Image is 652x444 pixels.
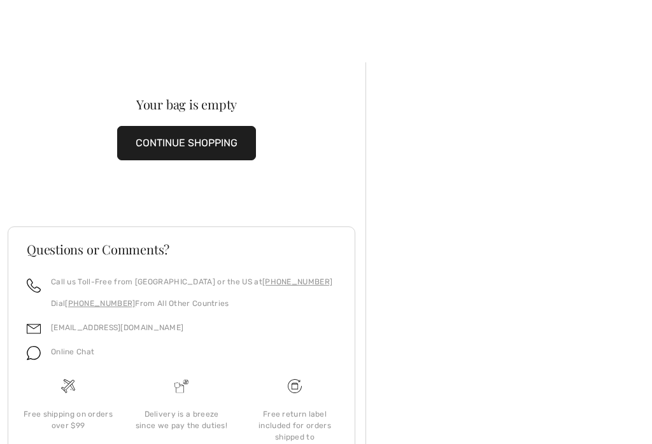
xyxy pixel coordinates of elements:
[22,408,115,431] div: Free shipping on orders over $99
[51,323,183,332] a: [EMAIL_ADDRESS][DOMAIN_NAME]
[174,379,188,393] img: Delivery is a breeze since we pay the duties!
[25,98,348,111] div: Your bag is empty
[262,277,332,286] a: [PHONE_NUMBER]
[288,379,302,393] img: Free shipping on orders over $99
[51,298,332,309] p: Dial From All Other Countries
[27,322,41,336] img: email
[51,347,94,356] span: Online Chat
[51,276,332,288] p: Call us Toll-Free from [GEOGRAPHIC_DATA] or the US at
[27,346,41,360] img: chat
[117,126,256,160] button: CONTINUE SHOPPING
[27,243,336,256] h3: Questions or Comments?
[61,379,75,393] img: Free shipping on orders over $99
[65,299,135,308] a: [PHONE_NUMBER]
[135,408,228,431] div: Delivery is a breeze since we pay the duties!
[27,279,41,293] img: call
